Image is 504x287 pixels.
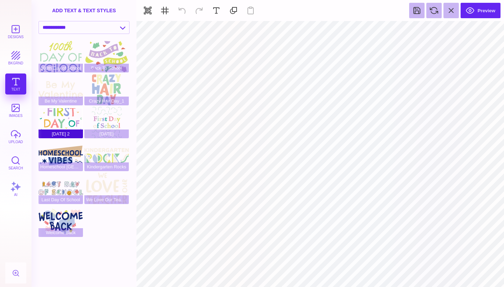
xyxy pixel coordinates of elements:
span: Last Day Of School [38,195,83,204]
span: 100th Day of School [38,64,83,72]
span: Kindergarten Rocks [84,162,129,171]
span: [DATE] [84,129,129,138]
button: images [5,100,26,121]
button: upload [5,126,26,147]
button: Designs [5,21,26,42]
span: We Love Our Teacher [84,195,129,204]
button: bkgrnd [5,47,26,68]
span: Welcome Back [38,228,83,237]
button: AI [5,178,26,199]
button: Preview [461,3,500,18]
span: [DATE] 2 [38,129,83,138]
span: Crazy Hair Day_1 [84,97,129,105]
button: Search [5,152,26,173]
span: Homeschool [GEOGRAPHIC_DATA] [38,162,83,171]
span: Be My Valentine [38,97,83,105]
span: Back To School [84,64,129,72]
